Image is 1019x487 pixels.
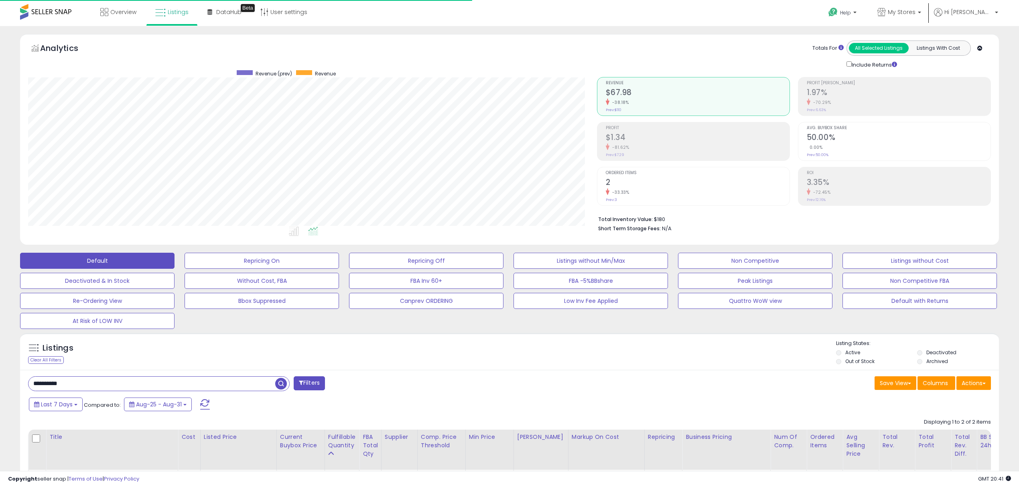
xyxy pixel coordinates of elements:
a: Terms of Use [69,475,103,483]
span: Overview [110,8,136,16]
button: Columns [918,376,955,390]
h2: 1.97% [807,88,991,99]
button: Default [20,253,175,269]
th: CSV column name: cust_attr_1_Supplier [381,430,417,470]
div: seller snap | | [8,475,139,483]
div: Supplier [385,433,414,441]
div: Comp. Price Threshold [421,433,462,450]
button: Listings With Cost [908,43,968,53]
h2: $67.98 [606,88,790,99]
span: Avg. Buybox Share [807,126,991,130]
li: $180 [598,214,985,223]
span: Columns [923,379,948,387]
small: -72.45% [810,189,831,195]
div: Tooltip anchor [241,4,255,12]
span: Hi [PERSON_NAME] [944,8,993,16]
label: Out of Stock [845,358,875,365]
h5: Listings [43,343,73,354]
strong: Copyright [8,475,37,483]
h2: 3.35% [807,178,991,189]
h5: Analytics [40,43,94,56]
span: Aug-25 - Aug-31 [136,400,182,408]
small: -81.62% [609,144,629,150]
button: Last 7 Days [29,398,83,411]
button: Default with Returns [842,293,997,309]
span: Revenue [606,81,790,85]
span: ROI [807,171,991,175]
button: Filters [294,376,325,390]
small: 0.00% [807,144,823,150]
a: Privacy Policy [104,475,139,483]
div: Avg Selling Price [846,433,875,458]
button: Low Inv Fee Applied [514,293,668,309]
div: Total Rev. Diff. [954,433,973,458]
b: Total Inventory Value: [598,216,653,223]
span: Listings [168,8,189,16]
small: Prev: $7.29 [606,152,624,157]
div: Include Returns [840,60,907,69]
small: Prev: 50.00% [807,152,828,157]
button: Non Competitive FBA [842,273,997,289]
div: FBA Total Qty [363,433,378,458]
small: -70.29% [810,99,831,106]
span: Last 7 Days [41,400,73,408]
button: All Selected Listings [849,43,909,53]
div: Min Price [469,433,510,441]
div: Total Profit [918,433,948,450]
small: Prev: 12.16% [807,197,826,202]
button: Re-Ordering View [20,293,175,309]
h2: 2 [606,178,790,189]
button: Bbox Suppressed [185,293,339,309]
button: Non Competitive [678,253,832,269]
button: Repricing Off [349,253,503,269]
i: Get Help [828,7,838,17]
div: Num of Comp. [774,433,803,450]
button: Aug-25 - Aug-31 [124,398,192,411]
b: Short Term Storage Fees: [598,225,661,232]
div: Listed Price [204,433,273,441]
button: At Risk of LOW INV [20,313,175,329]
h2: $1.34 [606,133,790,144]
button: Actions [956,376,991,390]
small: -38.18% [609,99,629,106]
div: Total Rev. [882,433,911,450]
button: Deactivated & In Stock [20,273,175,289]
div: Fulfillable Quantity [328,433,356,450]
span: N/A [662,225,672,232]
span: Revenue (prev) [256,70,292,77]
div: Current Buybox Price [280,433,321,450]
div: Title [49,433,175,441]
small: Prev: 3 [606,197,617,202]
button: Listings without Cost [842,253,997,269]
span: Profit [606,126,790,130]
button: Save View [875,376,916,390]
p: Listing States: [836,340,999,347]
span: Ordered Items [606,171,790,175]
button: Canprev ORDERING [349,293,503,309]
span: Compared to: [84,401,121,409]
div: Ordered Items [810,433,839,450]
div: BB Share 24h. [980,433,1009,450]
div: Totals For [812,45,844,52]
small: Prev: 6.63% [807,108,826,112]
span: Help [840,9,851,16]
button: Peak Listings [678,273,832,289]
button: Repricing On [185,253,339,269]
label: Archived [926,358,948,365]
h2: 50.00% [807,133,991,144]
label: Active [845,349,860,356]
span: DataHub [216,8,242,16]
span: My Stores [888,8,915,16]
small: -33.33% [609,189,629,195]
button: Quattro WoW view [678,293,832,309]
a: Hi [PERSON_NAME] [934,8,998,26]
div: Displaying 1 to 2 of 2 items [924,418,991,426]
small: Prev: $110 [606,108,621,112]
span: 2025-09-10 20:41 GMT [978,475,1011,483]
th: The percentage added to the cost of goods (COGS) that forms the calculator for Min & Max prices. [568,430,644,470]
button: Listings without Min/Max [514,253,668,269]
a: Help [822,1,865,26]
span: Revenue [315,70,336,77]
button: FBA -5%BBshare [514,273,668,289]
div: [PERSON_NAME] [517,433,565,441]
